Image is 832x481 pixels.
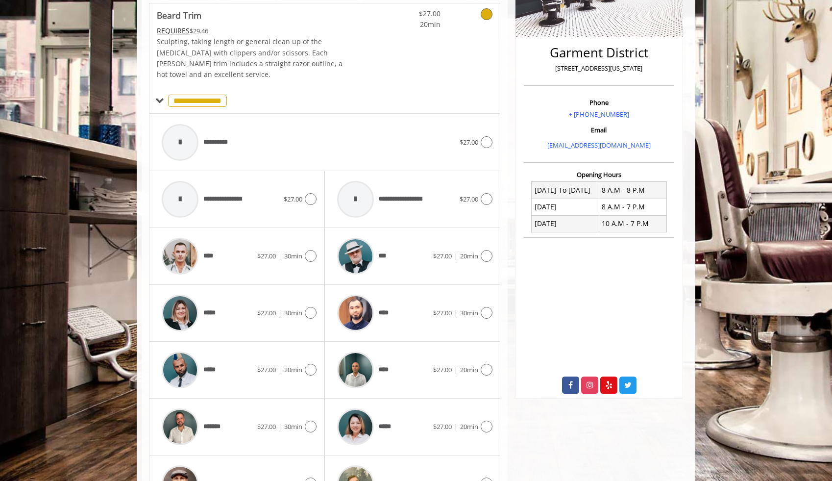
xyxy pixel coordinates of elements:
[460,252,478,260] span: 20min
[284,365,302,374] span: 20min
[383,8,440,19] span: $27.00
[284,422,302,431] span: 30min
[284,252,302,260] span: 30min
[278,308,282,317] span: |
[454,252,458,260] span: |
[454,365,458,374] span: |
[157,26,190,35] span: This service needs some Advance to be paid before we block your appointment
[433,422,452,431] span: $27.00
[284,308,302,317] span: 30min
[532,199,599,215] td: [DATE]
[278,365,282,374] span: |
[547,141,651,150] a: [EMAIL_ADDRESS][DOMAIN_NAME]
[526,63,672,74] p: [STREET_ADDRESS][US_STATE]
[526,99,672,106] h3: Phone
[526,46,672,60] h2: Garment District
[257,308,276,317] span: $27.00
[284,195,302,203] span: $27.00
[454,422,458,431] span: |
[526,127,672,133] h3: Email
[157,8,201,22] b: Beard Trim
[157,36,354,80] p: Sculpting, taking length or general clean up of the [MEDICAL_DATA] with clippers and/or scissors....
[278,252,282,260] span: |
[257,422,276,431] span: $27.00
[157,25,354,36] div: $29.46
[460,365,478,374] span: 20min
[433,308,452,317] span: $27.00
[278,422,282,431] span: |
[532,182,599,199] td: [DATE] To [DATE]
[433,252,452,260] span: $27.00
[257,252,276,260] span: $27.00
[257,365,276,374] span: $27.00
[569,110,629,119] a: + [PHONE_NUMBER]
[599,215,666,232] td: 10 A.M - 7 P.M
[433,365,452,374] span: $27.00
[460,308,478,317] span: 30min
[460,138,478,147] span: $27.00
[383,19,440,30] span: 20min
[460,195,478,203] span: $27.00
[599,199,666,215] td: 8 A.M - 7 P.M
[532,215,599,232] td: [DATE]
[460,422,478,431] span: 20min
[599,182,666,199] td: 8 A.M - 8 P.M
[454,308,458,317] span: |
[524,171,674,178] h3: Opening Hours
